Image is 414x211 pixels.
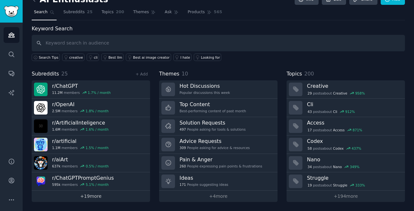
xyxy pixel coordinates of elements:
div: 349 % [350,165,359,169]
h3: Codex [307,138,400,145]
h3: r/ OpenAI [52,101,109,108]
div: Best ai image creator [133,55,169,60]
div: 1.8 % / month [86,109,109,113]
span: 17 [308,128,312,132]
h3: Solution Requests [180,119,245,126]
div: post s about [307,182,365,188]
a: Topics200 [99,7,126,20]
div: People expressing pain points & frustrations [180,164,262,168]
img: aiArt [34,156,48,170]
div: post s about [307,109,355,115]
div: 437 % [352,146,361,151]
input: Keyword search in audience [32,35,405,51]
h3: Advice Requests [180,138,250,145]
h3: r/ ChatGPT [52,83,111,89]
span: Themes [159,70,180,78]
div: members [52,127,109,132]
div: 871 % [353,128,362,132]
a: I hate [173,54,192,61]
h3: Hot Discussions [180,83,230,89]
a: Top ContentBest-performing content of past month [159,99,278,117]
span: 1.6M [52,127,60,132]
a: Cli43postsaboutCli912% [287,99,405,117]
a: Nano34postsaboutNano349% [287,154,405,172]
span: 200 [116,9,124,15]
span: 29 [308,91,312,95]
div: 0.5 % / month [86,164,109,168]
h3: r/ ChatGPTPromptGenius [52,175,114,181]
span: 25 [61,71,68,77]
div: Best llm [108,55,122,60]
a: Creative29postsaboutCreative958% [287,80,405,99]
span: 595k [52,182,60,187]
span: 637k [52,164,60,168]
a: Solution Requests497People asking for tools & solutions [159,117,278,136]
a: +19more [32,191,150,202]
h3: Top Content [180,101,246,108]
a: Ideas171People suggesting ideas [159,172,278,191]
h3: Struggle [307,175,400,181]
a: r/artificial1.1Mmembers1.5% / month [32,136,150,154]
span: Cli [333,109,337,114]
span: 1.1M [52,146,60,150]
h3: Ideas [180,175,228,181]
a: r/ArtificialInteligence1.6Mmembers1.6% / month [32,117,150,136]
div: post s about [307,164,360,170]
span: 58 [308,146,312,151]
span: Search [34,9,48,15]
div: members [52,164,109,168]
div: I hate [180,55,190,60]
div: post s about [307,146,362,151]
a: Subreddits25 [61,7,95,20]
span: Struggle [333,183,347,187]
span: Ask [165,9,172,15]
a: Pain & Anger260People expressing pain points & frustrations [159,154,278,172]
a: Products565 [185,7,224,20]
div: 912 % [345,109,355,114]
a: cli [87,54,99,61]
div: members [52,182,114,187]
span: 200 [304,71,314,77]
span: 19 [308,183,312,187]
span: Access [333,128,345,132]
div: People suggesting ideas [180,182,228,187]
span: Topics [102,9,114,15]
a: Advice Requests309People asking for advice & resources [159,136,278,154]
a: +4more [159,191,278,202]
span: 309 [180,146,186,150]
span: Codex [333,146,344,151]
div: members [52,109,109,113]
span: Search Tips [39,55,59,60]
div: 5.1 % / month [86,182,109,187]
a: Looking for [194,54,221,61]
span: Creative [333,91,347,95]
div: Best-performing content of past month [180,109,246,113]
button: Search Tips [32,54,60,61]
a: r/OpenAI2.5Mmembers1.8% / month [32,99,150,117]
div: cli [94,55,98,60]
div: creative [69,55,83,60]
h3: Creative [307,83,400,89]
div: Looking for [201,55,220,60]
span: Products [188,9,205,15]
span: 260 [180,164,186,168]
span: Subreddits [32,70,59,78]
h3: Nano [307,156,400,163]
div: 1.6 % / month [86,127,109,132]
span: 2.5M [52,109,60,113]
span: Topics [287,70,302,78]
h3: Pain & Anger [180,156,262,163]
a: Search [32,7,57,20]
label: Keyword Search [32,25,72,32]
img: ChatGPTPromptGenius [34,175,48,188]
img: ChatGPT [34,83,48,96]
div: post s about [307,90,365,96]
h3: r/ aiArt [52,156,109,163]
span: 10 [182,71,188,77]
span: 497 [180,127,186,132]
a: Best ai image creator [126,54,171,61]
span: Themes [133,9,149,15]
a: r/aiArt637kmembers0.5% / month [32,154,150,172]
h3: Access [307,119,400,126]
div: members [52,146,109,150]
